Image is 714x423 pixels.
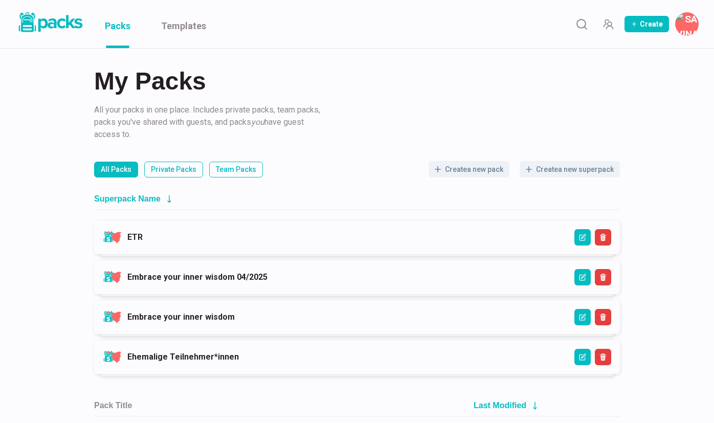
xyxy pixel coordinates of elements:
[595,309,611,325] button: Delete Superpack
[624,16,669,32] button: Create Pack
[574,349,591,365] button: Edit
[94,69,620,94] h2: My Packs
[574,229,591,246] button: Edit
[101,164,131,175] p: All Packs
[15,10,84,38] a: Packs logo
[595,349,611,365] button: Delete Superpack
[474,400,526,410] h2: Last Modified
[15,10,84,34] img: Packs logo
[94,194,161,204] h2: Superpack Name
[574,269,591,285] button: Edit
[571,14,592,34] button: Search
[151,164,196,175] p: Private Packs
[520,161,620,177] button: Createa new superpack
[574,309,591,325] button: Edit
[595,229,611,246] button: Delete Superpack
[251,117,264,127] i: you
[94,400,132,410] h2: Pack Title
[675,12,699,36] button: Savina Tilmann
[94,104,324,141] p: All your packs in one place. Includes private packs, team packs, packs you've shared with guests,...
[429,161,509,177] button: Createa new pack
[216,164,256,175] p: Team Packs
[595,269,611,285] button: Delete Superpack
[598,14,618,34] button: Manage Team Invites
